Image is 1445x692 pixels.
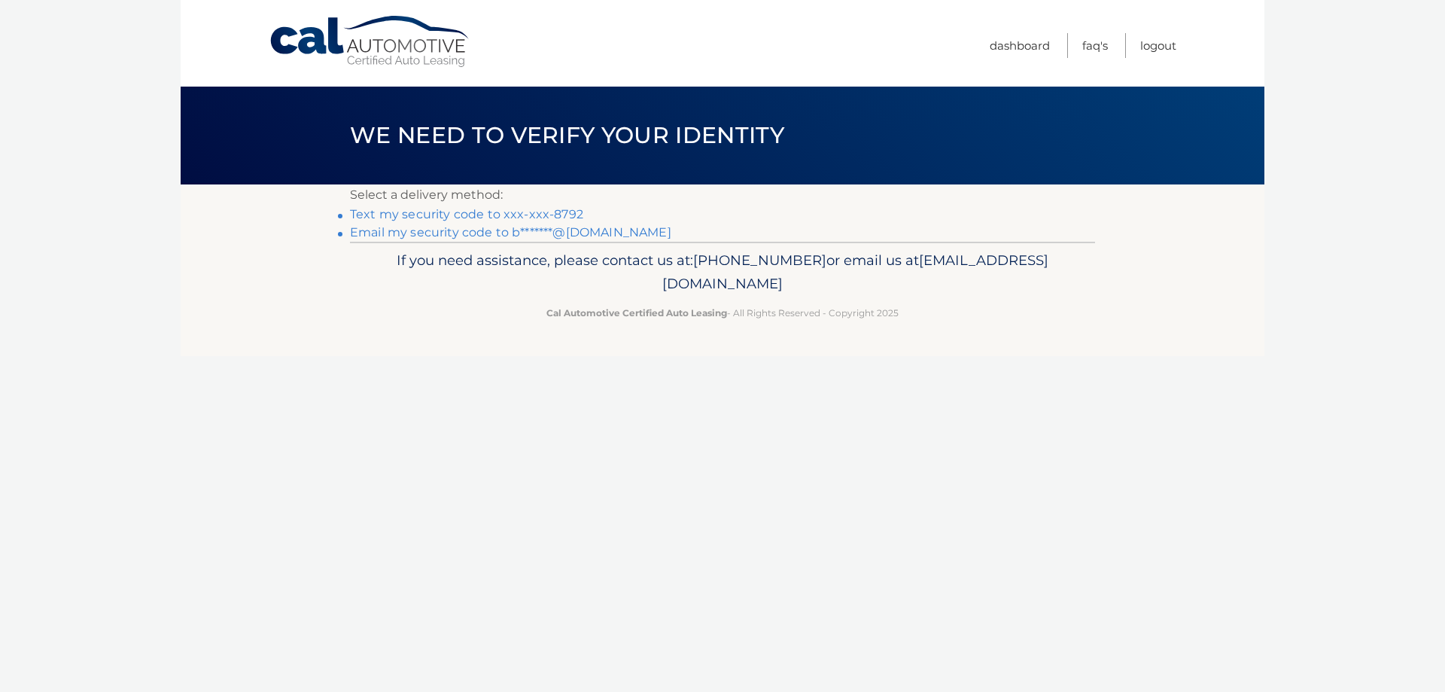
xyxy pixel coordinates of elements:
a: FAQ's [1082,33,1108,58]
a: Logout [1140,33,1176,58]
a: Email my security code to b*******@[DOMAIN_NAME] [350,225,671,239]
p: - All Rights Reserved - Copyright 2025 [360,305,1085,321]
a: Cal Automotive [269,15,472,69]
span: [PHONE_NUMBER] [693,251,826,269]
strong: Cal Automotive Certified Auto Leasing [546,307,727,319]
a: Text my security code to xxx-xxx-8792 [350,207,583,221]
p: If you need assistance, please contact us at: or email us at [360,248,1085,297]
a: Dashboard [990,33,1050,58]
p: Select a delivery method: [350,184,1095,206]
span: We need to verify your identity [350,121,784,149]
